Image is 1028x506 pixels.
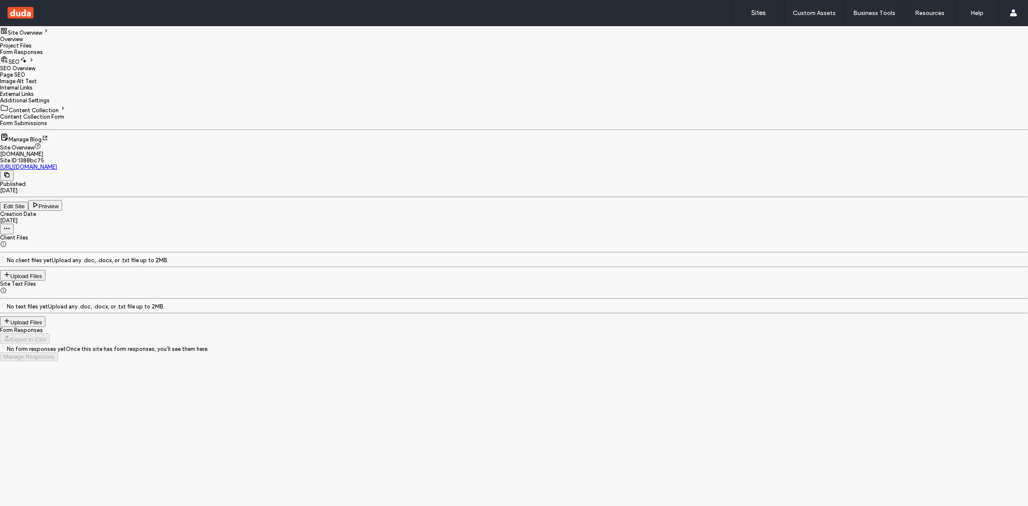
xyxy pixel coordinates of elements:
[66,346,209,352] span: Once this site has form responses, you'll see them here.
[971,9,983,17] label: Help
[48,303,164,310] span: Upload any .doc, .docx, or .txt file up to 2MB.
[793,9,836,17] label: Custom Assets
[7,303,48,310] span: No text files yet
[8,30,42,36] span: Site Overview
[9,107,59,114] span: Content Collection
[7,257,52,263] span: No client files yet
[751,9,766,17] label: Sites
[7,346,66,352] span: No form responses yet
[9,136,42,143] span: Manage Blog
[28,200,62,211] button: Preview
[853,9,895,17] label: Business Tools
[915,9,944,17] label: Resources
[52,257,168,263] span: Upload any .doc, .docx, or .txt file up to 2MB.
[9,59,20,65] span: SEO
[18,157,44,164] span: 1388bc75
